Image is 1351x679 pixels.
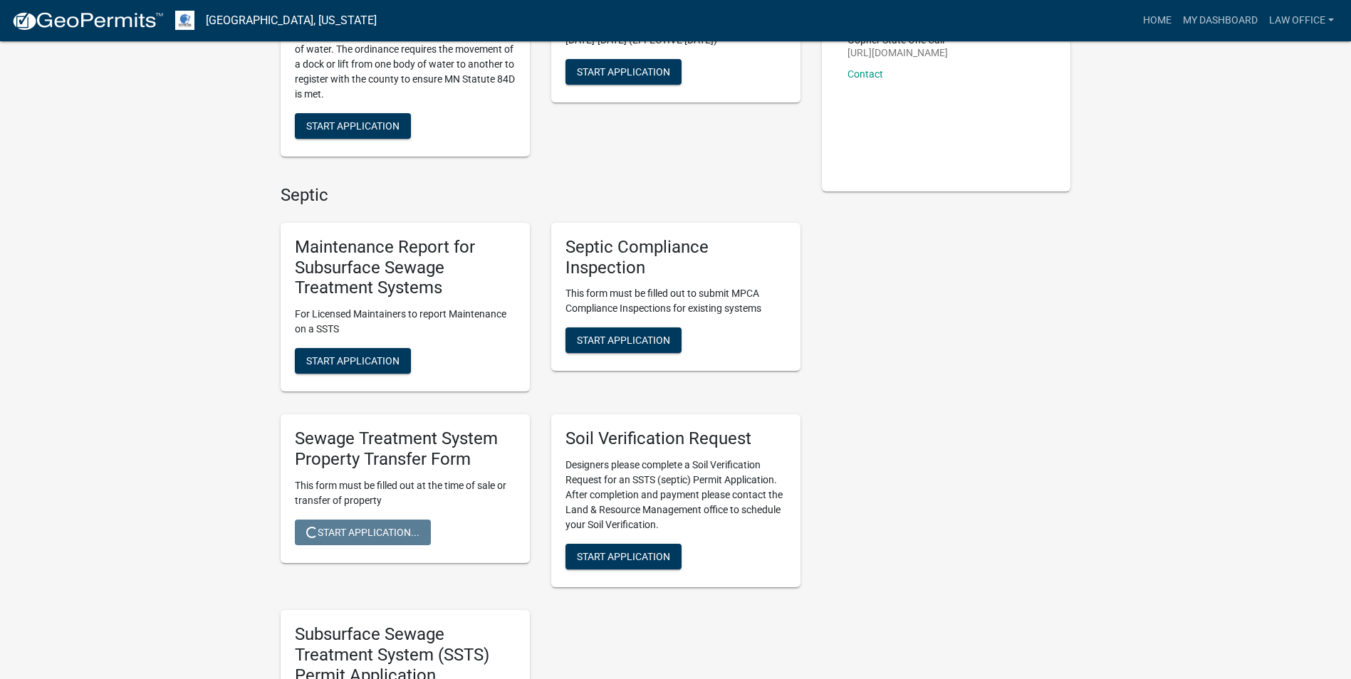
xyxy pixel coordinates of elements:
[847,68,883,80] a: Contact
[577,65,670,77] span: Start Application
[565,237,786,278] h5: Septic Compliance Inspection
[281,185,800,206] h4: Septic
[306,355,400,367] span: Start Application
[295,520,431,545] button: Start Application...
[565,286,786,316] p: This form must be filled out to submit MPCA Compliance Inspections for existing systems
[847,35,948,45] p: Gopher State One Call
[295,478,516,508] p: This form must be filled out at the time of sale or transfer of property
[847,48,948,58] p: [URL][DOMAIN_NAME]
[295,237,516,298] h5: Maintenance Report for Subsurface Sewage Treatment Systems
[1137,7,1177,34] a: Home
[306,120,400,132] span: Start Application
[295,307,516,337] p: For Licensed Maintainers to report Maintenance on a SSTS
[295,428,516,470] h5: Sewage Treatment System Property Transfer Form
[577,551,670,562] span: Start Application
[175,11,194,30] img: Otter Tail County, Minnesota
[1263,7,1340,34] a: Law Office
[295,113,411,139] button: Start Application
[577,335,670,346] span: Start Application
[565,59,682,85] button: Start Application
[206,9,377,33] a: [GEOGRAPHIC_DATA], [US_STATE]
[565,458,786,532] p: Designers please complete a Soil Verification Request for an SSTS (septic) Permit Application. Af...
[306,526,419,537] span: Start Application...
[565,327,682,353] button: Start Application
[565,544,682,569] button: Start Application
[565,428,786,449] h5: Soil Verification Request
[1177,7,1263,34] a: My Dashboard
[295,348,411,374] button: Start Application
